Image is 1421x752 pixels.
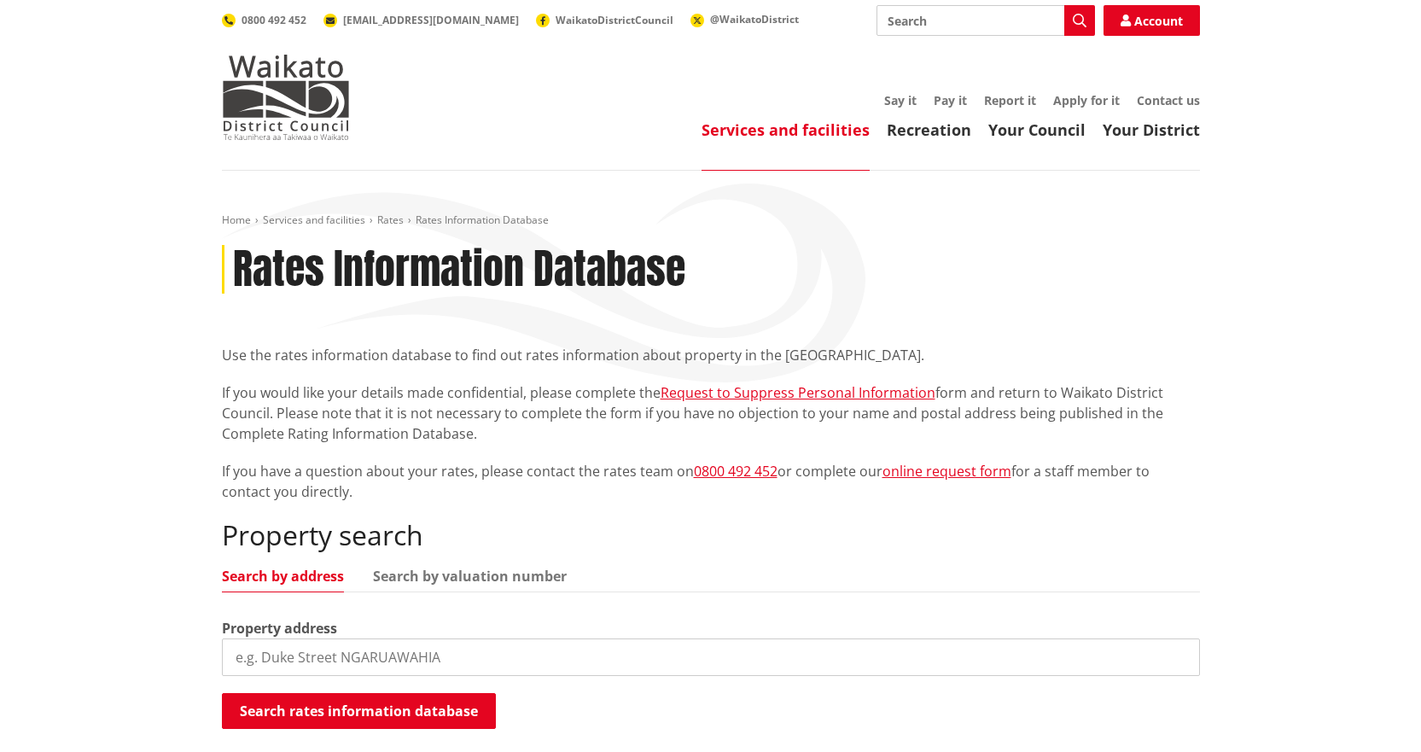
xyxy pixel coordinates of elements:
span: 0800 492 452 [242,13,306,27]
a: Your District [1103,120,1200,140]
a: Apply for it [1053,92,1120,108]
button: Search rates information database [222,693,496,729]
span: Rates Information Database [416,213,549,227]
p: If you would like your details made confidential, please complete the form and return to Waikato ... [222,382,1200,444]
a: Recreation [887,120,971,140]
a: Your Council [988,120,1086,140]
span: [EMAIL_ADDRESS][DOMAIN_NAME] [343,13,519,27]
a: Search by valuation number [373,569,567,583]
nav: breadcrumb [222,213,1200,228]
a: Rates [377,213,404,227]
a: @WaikatoDistrict [690,12,799,26]
a: Say it [884,92,917,108]
a: Search by address [222,569,344,583]
a: Services and facilities [263,213,365,227]
p: Use the rates information database to find out rates information about property in the [GEOGRAPHI... [222,345,1200,365]
a: WaikatoDistrictCouncil [536,13,673,27]
span: WaikatoDistrictCouncil [556,13,673,27]
a: Contact us [1137,92,1200,108]
h2: Property search [222,519,1200,551]
h1: Rates Information Database [233,245,685,294]
a: 0800 492 452 [694,462,777,481]
label: Property address [222,618,337,638]
p: If you have a question about your rates, please contact the rates team on or complete our for a s... [222,461,1200,502]
a: 0800 492 452 [222,13,306,27]
a: [EMAIL_ADDRESS][DOMAIN_NAME] [323,13,519,27]
input: Search input [876,5,1095,36]
input: e.g. Duke Street NGARUAWAHIA [222,638,1200,676]
span: @WaikatoDistrict [710,12,799,26]
a: Report it [984,92,1036,108]
a: Account [1104,5,1200,36]
img: Waikato District Council - Te Kaunihera aa Takiwaa o Waikato [222,55,350,140]
a: Services and facilities [702,120,870,140]
a: Home [222,213,251,227]
a: online request form [882,462,1011,481]
a: Pay it [934,92,967,108]
a: Request to Suppress Personal Information [661,383,935,402]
